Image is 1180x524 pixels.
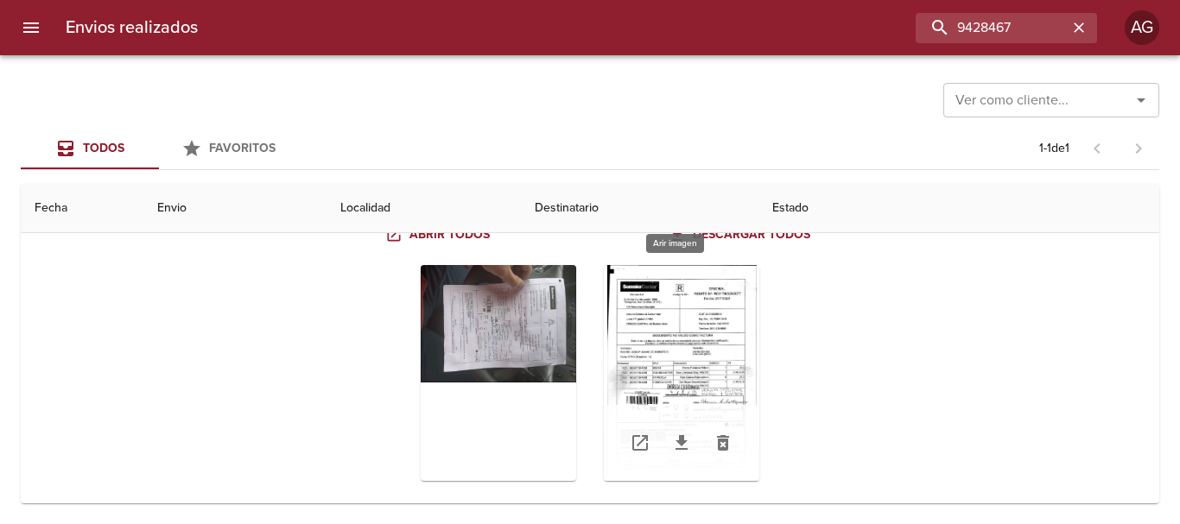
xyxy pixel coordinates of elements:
a: Descargar [661,422,702,464]
button: Abrir [1129,88,1153,112]
th: Destinatario [521,184,758,233]
button: Eliminar [702,422,744,464]
h6: Envios realizados [66,14,198,41]
input: buscar [916,13,1068,43]
span: Descargar todos [672,224,810,246]
th: Fecha [21,184,143,233]
span: Pagina siguiente [1118,128,1159,169]
div: Tabs Envios [21,128,297,169]
span: Pagina anterior [1076,139,1118,156]
span: Todos [83,141,124,155]
div: Abrir información de usuario [1125,10,1159,45]
th: Estado [758,184,1159,233]
a: Descargar todos [665,219,817,251]
span: Favoritos [209,141,276,155]
span: Abrir todos [389,224,490,246]
div: Arir imagen [421,265,576,481]
a: Abrir todos [382,219,497,251]
th: Envio [143,184,327,233]
div: AG [1125,10,1159,45]
th: Localidad [327,184,522,233]
button: menu [10,7,52,48]
a: Abrir [619,422,661,464]
p: 1 - 1 de 1 [1039,140,1069,157]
